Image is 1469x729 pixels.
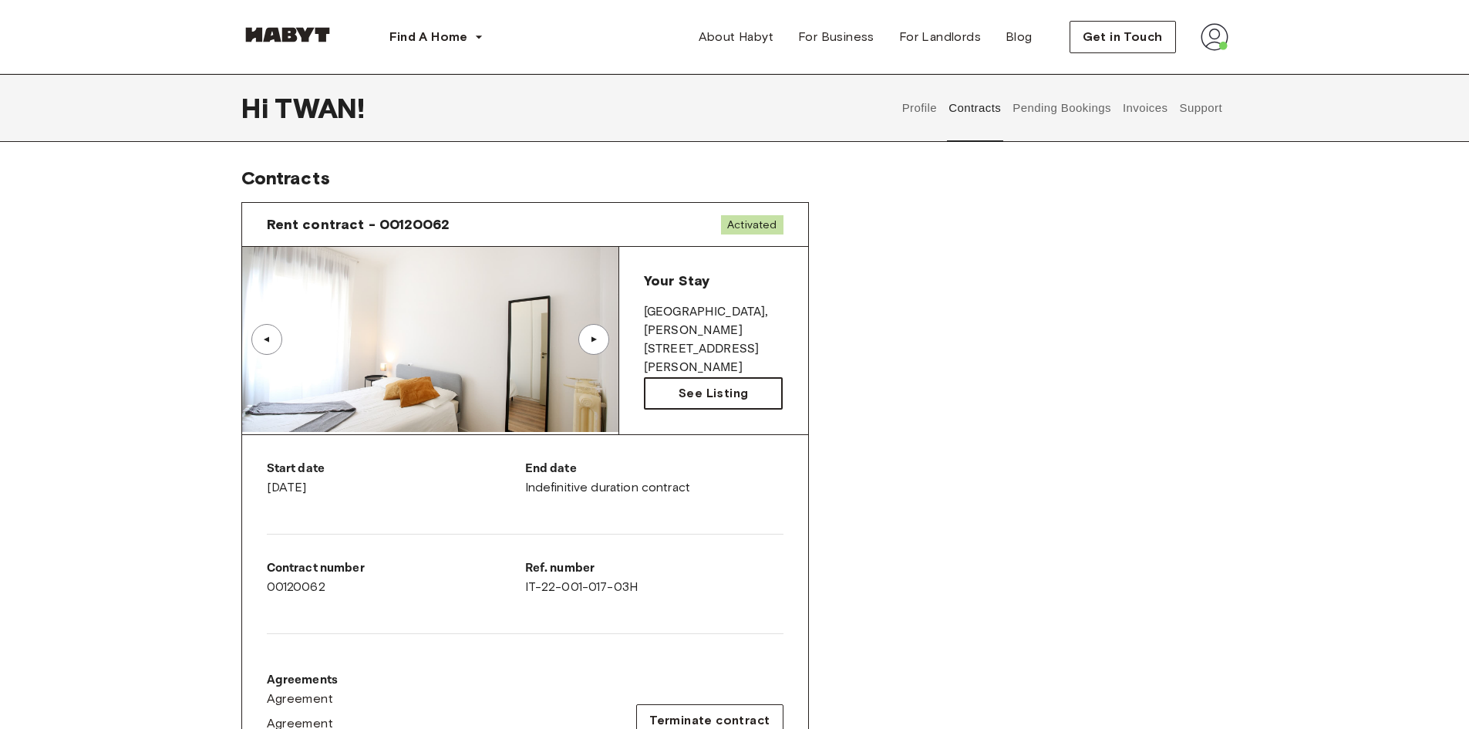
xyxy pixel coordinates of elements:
img: Habyt [241,27,334,42]
span: TWAN ! [275,92,366,124]
p: End date [525,460,783,478]
span: Hi [241,92,275,124]
div: [DATE] [267,460,525,497]
div: 00120062 [267,559,525,596]
button: Support [1178,74,1225,142]
button: Contracts [947,74,1003,142]
span: About Habyt [699,28,773,46]
span: For Landlords [899,28,981,46]
span: Activated [721,215,783,235]
button: Get in Touch [1070,21,1176,53]
span: Get in Touch [1083,28,1163,46]
p: Ref. number [525,559,783,578]
div: ▲ [586,335,601,344]
button: Invoices [1120,74,1169,142]
div: Indefinitive duration contract [525,460,783,497]
span: For Business [798,28,874,46]
span: Contracts [241,167,330,189]
button: Profile [900,74,939,142]
span: Agreement [267,690,334,708]
img: avatar [1201,23,1228,51]
a: Agreement [267,690,339,708]
p: Start date [267,460,525,478]
a: For Business [786,22,887,52]
a: Blog [993,22,1045,52]
p: [STREET_ADDRESS][PERSON_NAME] [644,340,783,377]
a: See Listing [644,377,783,410]
p: Contract number [267,559,525,578]
span: Find A Home [389,28,468,46]
button: Pending Bookings [1011,74,1114,142]
a: About Habyt [686,22,786,52]
button: Find A Home [377,22,496,52]
p: [GEOGRAPHIC_DATA] , [PERSON_NAME] [644,303,783,340]
span: See Listing [679,384,748,403]
div: IT-22-001-017-03H [525,559,783,596]
a: For Landlords [887,22,993,52]
span: Rent contract - 00120062 [267,215,450,234]
div: ▲ [259,335,275,344]
img: Image of the room [242,247,618,432]
div: user profile tabs [896,74,1228,142]
span: Your Stay [644,272,709,289]
p: Agreements [267,671,339,690]
span: Blog [1006,28,1033,46]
